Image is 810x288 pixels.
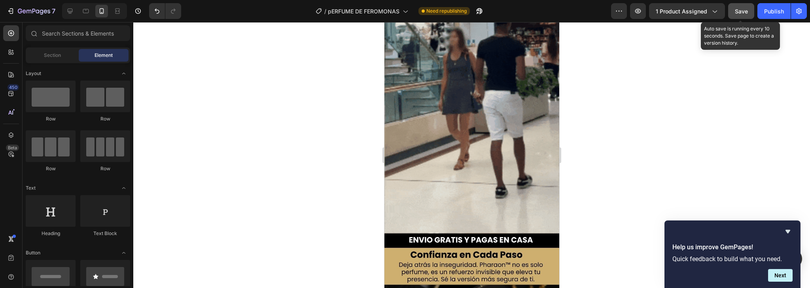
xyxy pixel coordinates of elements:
[735,8,748,15] span: Save
[728,3,754,19] button: Save
[95,52,113,59] span: Element
[149,3,181,19] div: Undo/Redo
[384,22,559,288] iframe: Design area
[26,115,76,122] div: Row
[52,6,55,16] p: 7
[426,8,467,15] span: Need republishing
[117,247,130,259] span: Toggle open
[672,227,793,282] div: Help us improve GemPages!
[324,7,326,15] span: /
[8,84,19,90] div: 450
[26,184,36,192] span: Text
[6,145,19,151] div: Beta
[117,182,130,194] span: Toggle open
[44,52,61,59] span: Section
[783,227,793,236] button: Hide survey
[656,7,707,15] span: 1 product assigned
[757,3,791,19] button: Publish
[80,165,130,172] div: Row
[80,230,130,237] div: Text Block
[328,7,399,15] span: pERFUME DE FEROMONAS
[26,70,41,77] span: Layout
[672,243,793,252] h2: Help us improve GemPages!
[26,249,40,256] span: Button
[26,165,76,172] div: Row
[3,3,59,19] button: 7
[117,67,130,80] span: Toggle open
[26,230,76,237] div: Heading
[80,115,130,122] div: Row
[26,25,130,41] input: Search Sections & Elements
[649,3,725,19] button: 1 product assigned
[672,255,793,263] p: Quick feedback to build what you need.
[764,7,784,15] div: Publish
[768,269,793,282] button: Next question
